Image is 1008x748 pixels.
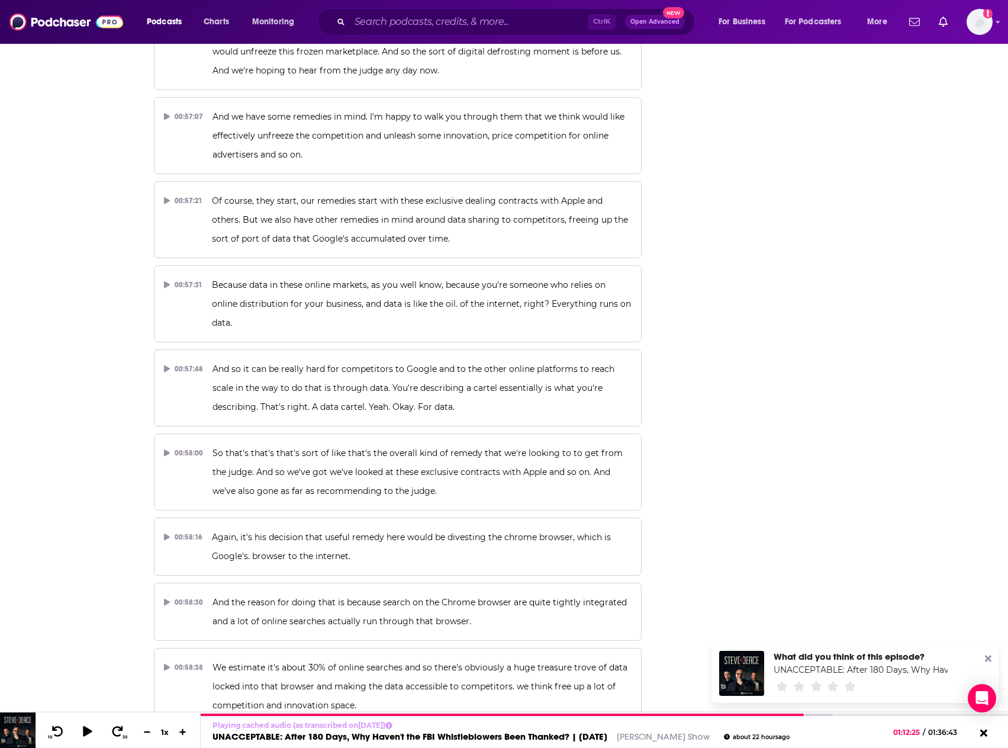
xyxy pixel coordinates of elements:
[164,359,204,378] div: 00:57:48
[983,9,993,18] svg: Add a profile image
[212,662,630,711] span: We estimate it's about 30% of online searches and so there's obviously a huge treasure trove of d...
[212,721,790,730] p: Playing cached audio (as transcribed on [DATE] )
[48,735,52,740] span: 10
[777,12,859,31] button: open menu
[196,12,236,31] a: Charts
[212,364,617,412] span: And so it can be really hard for competitors to Google and to the other online platforms to reach...
[212,195,630,244] span: Of course, they start, our remedies start with these exclusive dealing contracts with Apple and o...
[925,728,969,737] span: 01:36:43
[123,735,127,740] span: 30
[724,734,790,740] div: about 22 hours ago
[904,12,925,32] a: Show notifications dropdown
[154,648,642,725] button: 00:58:38We estimate it's about 30% of online searches and so there's obviously a huge treasure tr...
[923,728,925,737] span: /
[164,191,203,210] div: 00:57:21
[212,111,627,160] span: And we have some remedies in mind. I'm happy to walk you through them that we think would like ef...
[663,7,684,18] span: New
[9,11,123,33] img: Podchaser - Follow, Share and Rate Podcasts
[164,107,204,126] div: 00:57:07
[968,684,996,712] div: Open Intercom Messenger
[154,518,642,576] button: 00:58:16Again, it's his decision that useful remedy here would be divesting the chrome browser, w...
[154,349,642,426] button: 00:57:48And so it can be really hard for competitors to Google and to the other online platforms ...
[139,12,197,31] button: open menu
[212,532,613,561] span: Again, it's his decision that useful remedy here would be divesting the chrome browser, which is ...
[212,731,607,742] a: UNACCEPTABLE: After 180 Days, Why Haven't the FBI Whistleblowers Been Thanked? | [DATE]
[164,658,204,677] div: 00:58:38
[934,12,952,32] a: Show notifications dropdown
[164,528,203,547] div: 00:58:16
[625,15,685,29] button: Open AdvancedNew
[107,725,130,740] button: 30
[154,97,642,174] button: 00:57:07And we have some remedies in mind. I'm happy to walk you through them that we think would...
[154,181,642,258] button: 00:57:21Of course, they start, our remedies start with these exclusive dealing contracts with App...
[154,265,642,342] button: 00:57:31Because data in these online markets, as you well know, because you're someone who relies...
[154,583,642,641] button: 00:58:30And the reason for doing that is because search on the Chrome browser are quite tightly i...
[967,9,993,35] img: User Profile
[719,651,764,696] img: UNACCEPTABLE: After 180 Days, Why Haven't the FBI Whistleblowers Been Thanked? | 8/19/25
[244,12,310,31] button: open menu
[588,14,616,30] span: Ctrl K
[212,280,633,328] span: Because data in these online markets, as you well know, because you're someone who relies on onli...
[204,14,229,30] span: Charts
[212,597,629,627] span: And the reason for doing that is because search on the Chrome browser are quite tightly integrate...
[719,14,765,30] span: For Business
[164,593,204,612] div: 00:58:30
[350,12,588,31] input: Search podcasts, credits, & more...
[785,14,842,30] span: For Podcasters
[774,651,948,662] div: What did you think of this episode?
[212,27,624,76] span: And the judge has spoken, we're waiting for him to hear more about the remedies that we think wou...
[164,275,203,294] div: 00:57:31
[155,727,175,737] div: 1 x
[630,19,679,25] span: Open Advanced
[154,13,642,90] button: 00:56:55And the judge has spoken, we're waiting for him to hear more about the remedies that we t...
[252,14,294,30] span: Monitoring
[893,728,923,737] span: 01:12:25
[329,8,706,36] div: Search podcasts, credits, & more...
[46,725,68,740] button: 10
[617,731,710,742] a: [PERSON_NAME] Show
[867,14,887,30] span: More
[164,444,204,463] div: 00:58:00
[967,9,993,35] button: Show profile menu
[147,14,182,30] span: Podcasts
[710,12,780,31] button: open menu
[859,12,902,31] button: open menu
[967,9,993,35] span: Logged in as gmalloy
[212,448,625,496] span: So that's that's that's sort of like that's the overall kind of remedy that we're looking to to g...
[154,434,642,511] button: 00:58:00So that's that's that's sort of like that's the overall kind of remedy that we're looking...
